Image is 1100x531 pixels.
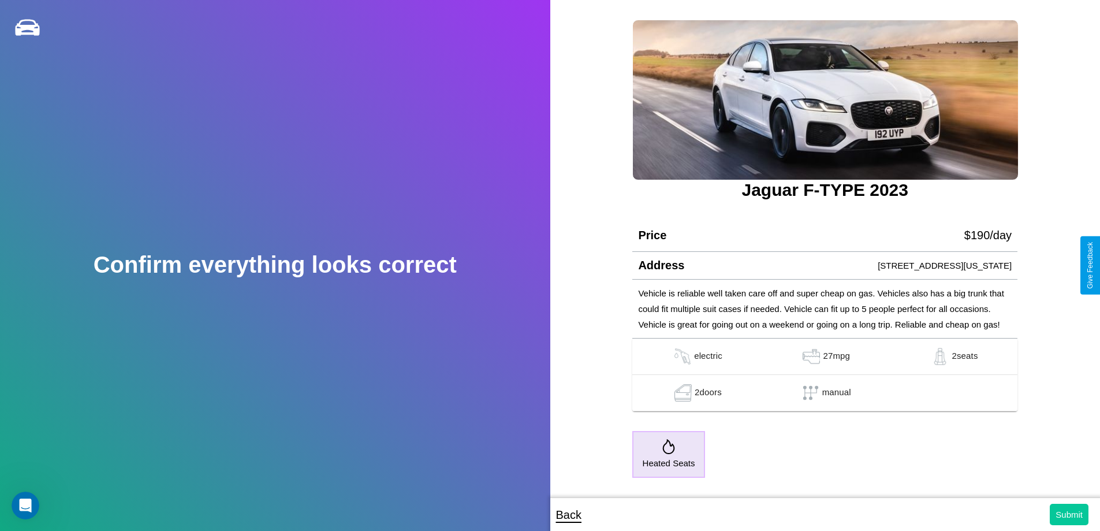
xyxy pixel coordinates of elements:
[695,384,722,402] p: 2 doors
[638,229,666,242] h4: Price
[823,348,850,365] p: 27 mpg
[632,339,1017,411] table: simple table
[94,252,457,278] h2: Confirm everything looks correct
[672,384,695,402] img: gas
[694,348,722,365] p: electric
[800,348,823,365] img: gas
[643,455,695,471] p: Heated Seats
[671,348,694,365] img: gas
[964,225,1012,246] p: $ 190 /day
[952,348,978,365] p: 2 seats
[878,258,1012,273] p: [STREET_ADDRESS][US_STATE]
[638,259,684,272] h4: Address
[12,492,39,519] iframe: Intercom live chat
[1050,504,1088,525] button: Submit
[638,285,1012,332] p: Vehicle is reliable well taken care off and super cheap on gas. Vehicles also has a big trunk tha...
[632,180,1017,200] h3: Jaguar F-TYPE 2023
[1086,242,1094,289] div: Give Feedback
[822,384,851,402] p: manual
[929,348,952,365] img: gas
[556,504,581,525] p: Back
